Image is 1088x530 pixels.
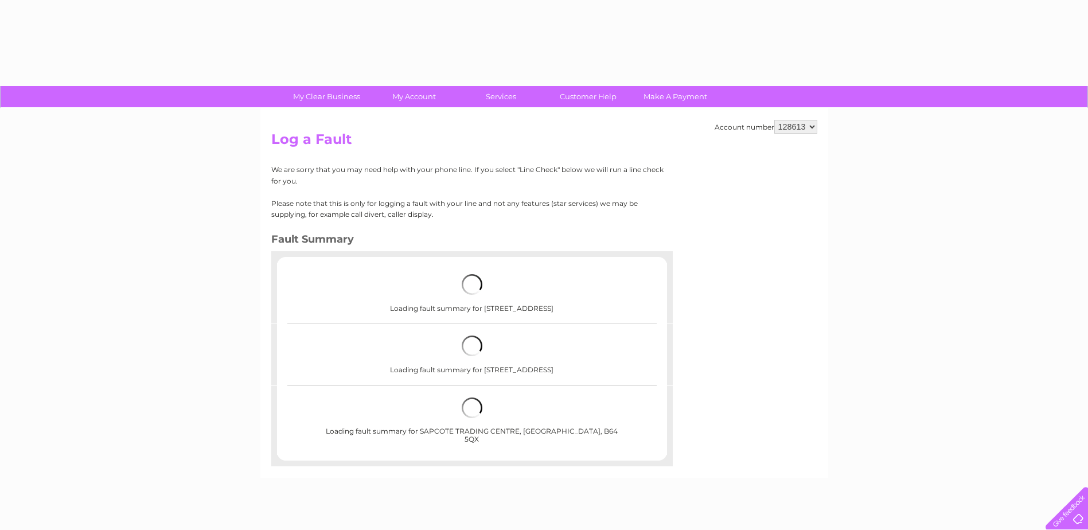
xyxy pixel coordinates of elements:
a: My Account [366,86,461,107]
img: loading [462,336,482,356]
h2: Log a Fault [271,131,817,153]
h3: Fault Summary [271,231,664,251]
div: Loading fault summary for [STREET_ADDRESS] [314,263,630,324]
p: Please note that this is only for logging a fault with your line and not any features (star servi... [271,198,664,220]
a: Customer Help [541,86,635,107]
a: Make A Payment [628,86,723,107]
div: Loading fault summary for SAPCOTE TRADING CENTRE, [GEOGRAPHIC_DATA], B64 5QX [314,386,630,455]
div: Account number [715,120,817,134]
a: Services [454,86,548,107]
img: loading [462,397,482,418]
a: My Clear Business [279,86,374,107]
img: loading [462,274,482,295]
p: We are sorry that you may need help with your phone line. If you select "Line Check" below we wil... [271,164,664,186]
div: Loading fault summary for [STREET_ADDRESS] [314,324,630,385]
